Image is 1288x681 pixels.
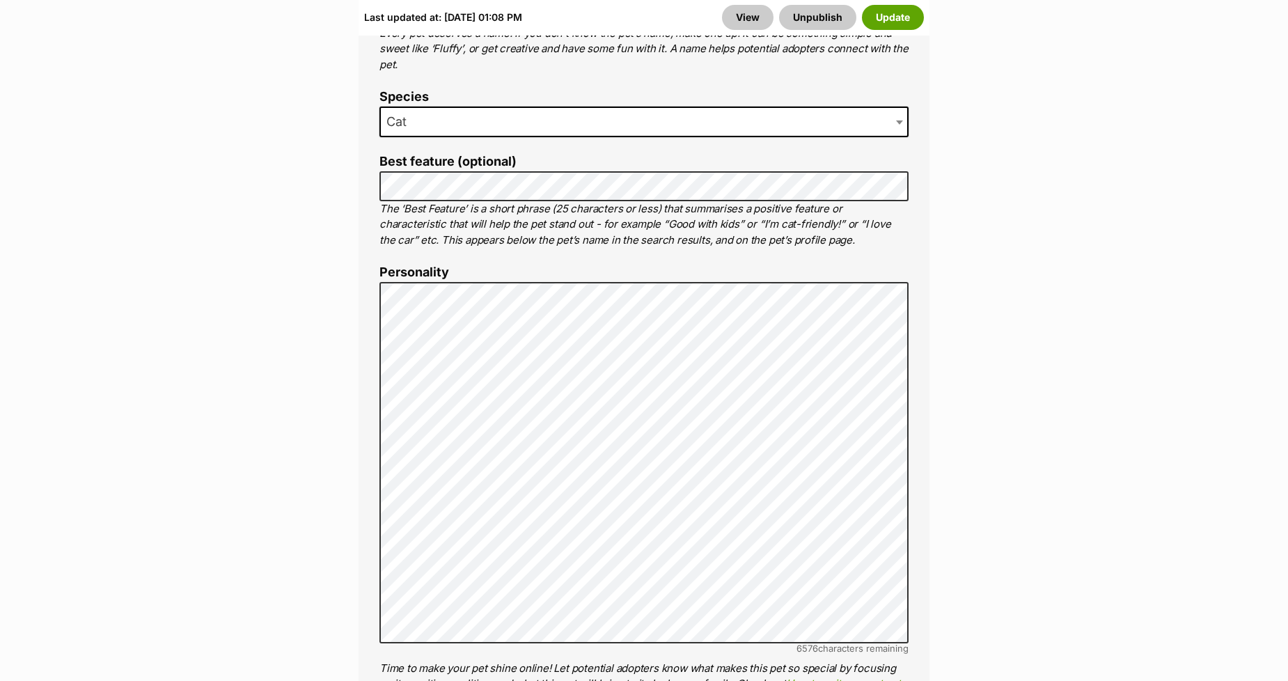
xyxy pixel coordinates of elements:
[379,90,909,104] label: Species
[379,201,909,249] p: The ‘Best Feature’ is a short phrase (25 characters or less) that summarises a positive feature o...
[379,265,909,280] label: Personality
[379,155,909,169] label: Best feature (optional)
[379,26,909,73] p: Every pet deserves a name. If you don’t know the pet’s name, make one up! It can be something sim...
[381,112,421,132] span: Cat
[796,643,818,654] span: 6576
[379,107,909,137] span: Cat
[379,643,909,654] div: characters remaining
[779,5,856,30] button: Unpublish
[722,5,773,30] a: View
[862,5,924,30] button: Update
[364,5,522,30] div: Last updated at: [DATE] 01:08 PM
